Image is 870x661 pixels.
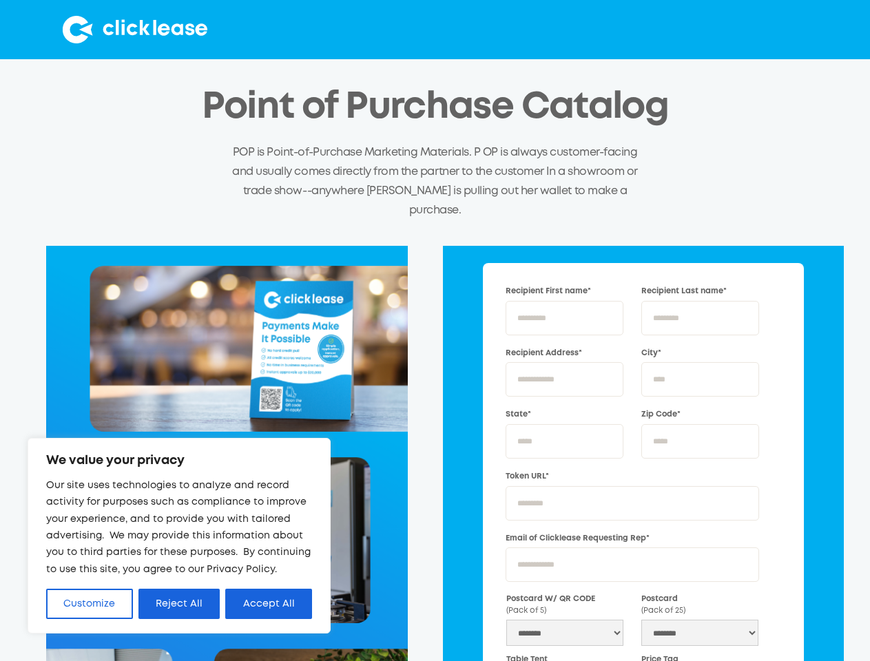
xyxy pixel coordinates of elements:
label: Email of Clicklease Requesting Rep* [506,533,759,545]
label: Recipient First name* [506,286,623,297]
div: We value your privacy [28,438,331,633]
label: Token URL* [506,471,759,483]
label: Recipient Last name* [641,286,759,297]
button: Customize [46,589,133,619]
label: Zip Code* [641,409,759,421]
label: City* [641,348,759,359]
label: State* [506,409,623,421]
label: Recipient Address* [506,348,623,359]
label: Postcard [641,594,758,616]
span: (Pack of 25) [641,607,685,614]
button: Accept All [225,589,312,619]
img: Clicklease logo [63,16,207,43]
p: POP is Point-of-Purchase Marketing Materials. P OP is always customer-facing and usually comes di... [232,143,639,220]
p: We value your privacy [46,452,312,469]
button: Reject All [138,589,220,619]
label: Postcard W/ QR CODE [506,594,623,616]
span: Our site uses technologies to analyze and record activity for purposes such as compliance to impr... [46,481,311,574]
h2: Point of Purchase Catalog [202,87,669,128]
span: (Pack of 5) [506,607,546,614]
